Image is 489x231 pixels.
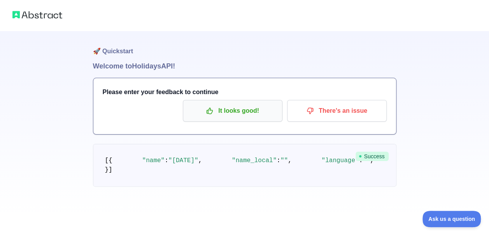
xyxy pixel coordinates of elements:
span: "" [280,157,288,164]
iframe: Toggle Customer Support [422,211,481,227]
span: Success [356,152,389,161]
span: [ [105,157,109,164]
button: It looks good! [183,100,282,122]
h1: Welcome to Holidays API! [93,61,396,72]
span: , [288,157,292,164]
span: , [198,157,202,164]
span: : [277,157,280,164]
button: There's an issue [287,100,387,122]
p: There's an issue [293,104,381,117]
span: "name_local" [232,157,277,164]
span: "[DATE]" [168,157,198,164]
h1: 🚀 Quickstart [93,31,396,61]
img: Abstract logo [12,9,62,20]
p: It looks good! [189,104,277,117]
span: : [165,157,168,164]
h3: Please enter your feedback to continue [103,87,387,97]
span: "language" [321,157,359,164]
span: "name" [142,157,165,164]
